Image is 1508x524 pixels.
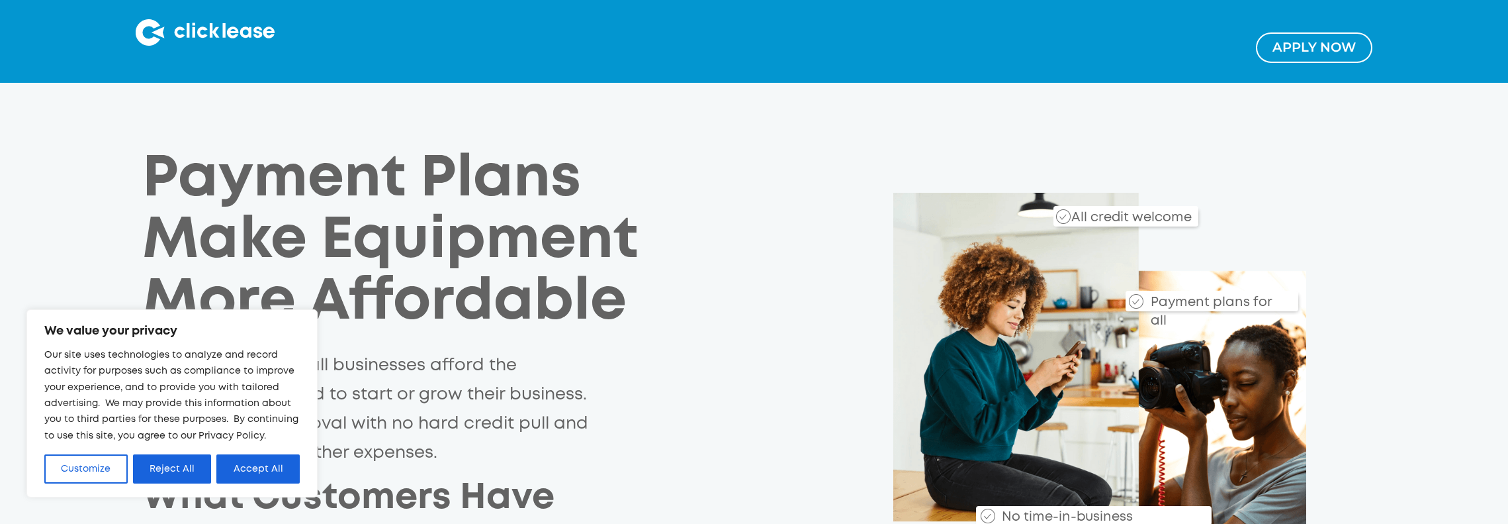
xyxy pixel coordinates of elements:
[44,454,128,484] button: Customize
[133,454,212,484] button: Reject All
[142,351,592,468] p: Clicklease helps small businesses afford the equipment they need to start or grow their business....
[1069,209,1198,227] div: All credit welcome
[981,509,995,523] img: Checkmark_callout
[136,19,275,46] img: Clicklease logo
[142,149,687,334] h1: Payment Plans Make Equipment More Affordable
[1151,293,1289,311] div: Payment plans for all
[44,323,300,339] p: We value your privacy
[1256,32,1372,63] a: Apply NOw
[44,351,298,440] span: Our site uses technologies to analyze and record activity for purposes such as compliance to impr...
[1057,209,1071,224] img: Checkmark_callout
[26,309,318,498] div: We value your privacy
[216,454,300,484] button: Accept All
[1130,294,1144,309] img: Checkmark_callout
